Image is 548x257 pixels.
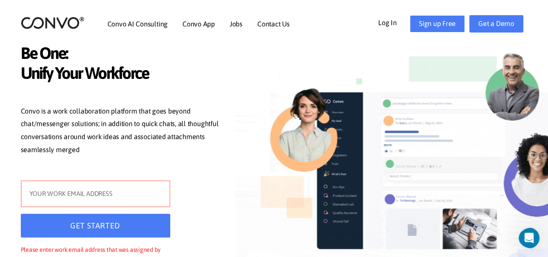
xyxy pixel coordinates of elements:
[182,20,215,27] a: Convo App
[21,214,170,237] button: GET STARTED
[21,105,224,159] p: Convo is a work collaboration platform that goes beyond chat/messenger solutions; in addition to ...
[21,180,170,207] input: YOUR WORK EMAIL ADDRESS
[378,15,410,29] a: Log In
[21,16,84,29] img: logo_2.png
[410,15,465,33] a: Sign up Free
[21,63,224,85] span: Unify Your Workforce
[107,20,168,27] a: Convo AI Consulting
[230,20,243,27] a: Jobs
[469,15,523,33] a: Get a Demo
[519,228,545,248] iframe: Intercom live chat
[257,20,290,27] a: Contact Us
[21,43,224,65] span: Be One:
